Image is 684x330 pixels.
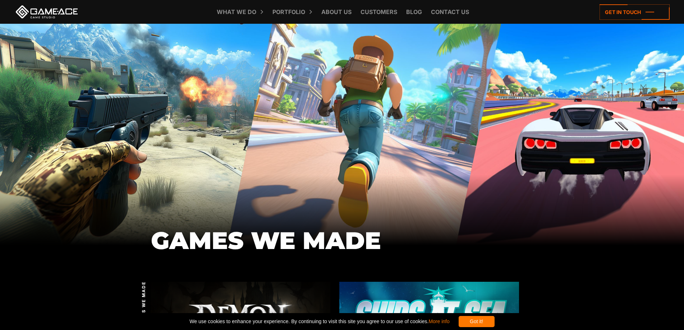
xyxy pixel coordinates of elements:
div: Got it! [459,316,495,327]
a: Get in touch [600,4,670,20]
span: GAMES WE MADE [141,281,147,328]
a: More info [428,318,449,324]
span: We use cookies to enhance your experience. By continuing to visit this site you agree to our use ... [189,316,449,327]
h1: GAMES WE MADE [151,227,534,254]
